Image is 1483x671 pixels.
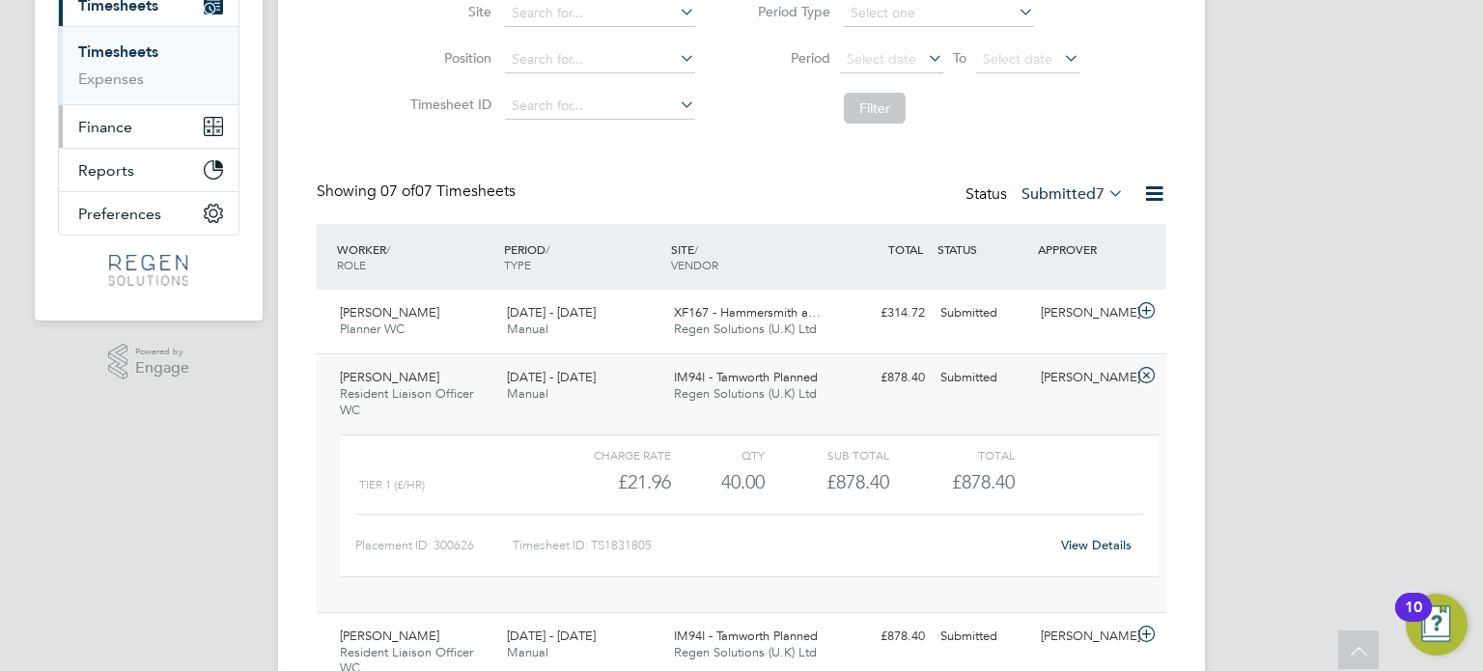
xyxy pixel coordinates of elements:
[671,466,765,498] div: 40.00
[674,385,817,402] span: Regen Solutions (U.K) Ltd
[694,241,698,257] span: /
[847,50,916,68] span: Select date
[59,105,238,148] button: Finance
[405,3,491,20] label: Site
[765,466,889,498] div: £878.40
[674,369,818,385] span: IM94I - Tamworth Planned
[505,46,695,73] input: Search for...
[109,255,187,286] img: regensolutions-logo-retina.png
[340,628,439,644] span: [PERSON_NAME]
[674,644,817,660] span: Regen Solutions (U.K) Ltd
[59,192,238,235] button: Preferences
[78,42,158,61] a: Timesheets
[317,182,519,202] div: Showing
[507,628,596,644] span: [DATE] - [DATE]
[340,369,439,385] span: [PERSON_NAME]
[78,205,161,223] span: Preferences
[947,45,972,70] span: To
[513,530,1049,561] div: Timesheet ID: TS1831805
[1033,362,1133,394] div: [PERSON_NAME]
[674,628,818,644] span: IM94I - Tamworth Planned
[507,369,596,385] span: [DATE] - [DATE]
[380,182,415,201] span: 07 of
[933,362,1033,394] div: Submitted
[546,443,671,466] div: Charge rate
[671,257,718,272] span: VENDOR
[507,385,548,402] span: Manual
[832,621,933,653] div: £878.40
[1061,537,1132,553] a: View Details
[1406,594,1468,656] button: Open Resource Center, 10 new notifications
[59,149,238,191] button: Reports
[332,232,499,282] div: WORKER
[340,304,439,321] span: [PERSON_NAME]
[933,232,1033,266] div: STATUS
[505,93,695,120] input: Search for...
[1021,184,1124,204] label: Submitted
[674,304,821,321] span: XF167 - Hammersmith a…
[507,321,548,337] span: Manual
[832,297,933,329] div: £314.72
[965,182,1128,209] div: Status
[952,470,1015,493] span: £878.40
[933,621,1033,653] div: Submitted
[355,530,513,561] div: Placement ID: 300626
[743,3,830,20] label: Period Type
[1033,621,1133,653] div: [PERSON_NAME]
[380,182,516,201] span: 07 Timesheets
[889,443,1014,466] div: Total
[546,241,549,257] span: /
[405,96,491,113] label: Timesheet ID
[499,232,666,282] div: PERIOD
[983,50,1052,68] span: Select date
[337,257,366,272] span: ROLE
[135,344,189,360] span: Powered by
[340,321,405,337] span: Planner WC
[671,443,765,466] div: QTY
[1033,297,1133,329] div: [PERSON_NAME]
[59,26,238,104] div: Timesheets
[108,344,190,380] a: Powered byEngage
[58,255,239,286] a: Go to home page
[405,49,491,67] label: Position
[135,360,189,377] span: Engage
[1096,184,1105,204] span: 7
[674,321,817,337] span: Regen Solutions (U.K) Ltd
[933,297,1033,329] div: Submitted
[340,385,473,418] span: Resident Liaison Officer WC
[1405,607,1422,632] div: 10
[743,49,830,67] label: Period
[844,93,906,124] button: Filter
[888,241,923,257] span: TOTAL
[78,161,134,180] span: Reports
[78,118,132,136] span: Finance
[504,257,531,272] span: TYPE
[546,466,671,498] div: £21.96
[666,232,833,282] div: SITE
[78,70,144,88] a: Expenses
[359,478,425,491] span: Tier 1 (£/HR)
[832,362,933,394] div: £878.40
[1033,232,1133,266] div: APPROVER
[507,644,548,660] span: Manual
[507,304,596,321] span: [DATE] - [DATE]
[765,443,889,466] div: Sub Total
[386,241,390,257] span: /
